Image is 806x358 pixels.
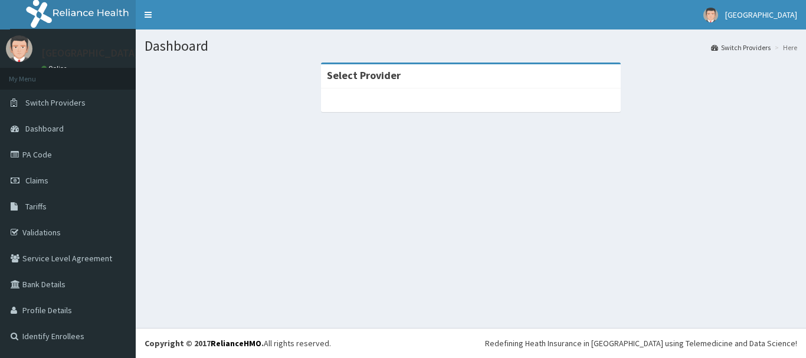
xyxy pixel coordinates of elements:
h1: Dashboard [145,38,797,54]
strong: Select Provider [327,68,401,82]
img: User Image [6,35,32,62]
a: Online [41,64,70,73]
img: User Image [703,8,718,22]
span: Dashboard [25,123,64,134]
div: Redefining Heath Insurance in [GEOGRAPHIC_DATA] using Telemedicine and Data Science! [485,337,797,349]
footer: All rights reserved. [136,328,806,358]
span: Switch Providers [25,97,86,108]
span: Tariffs [25,201,47,212]
a: RelianceHMO [211,338,261,349]
li: Here [772,42,797,52]
span: [GEOGRAPHIC_DATA] [725,9,797,20]
p: [GEOGRAPHIC_DATA] [41,48,139,58]
a: Switch Providers [711,42,771,52]
span: Claims [25,175,48,186]
strong: Copyright © 2017 . [145,338,264,349]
